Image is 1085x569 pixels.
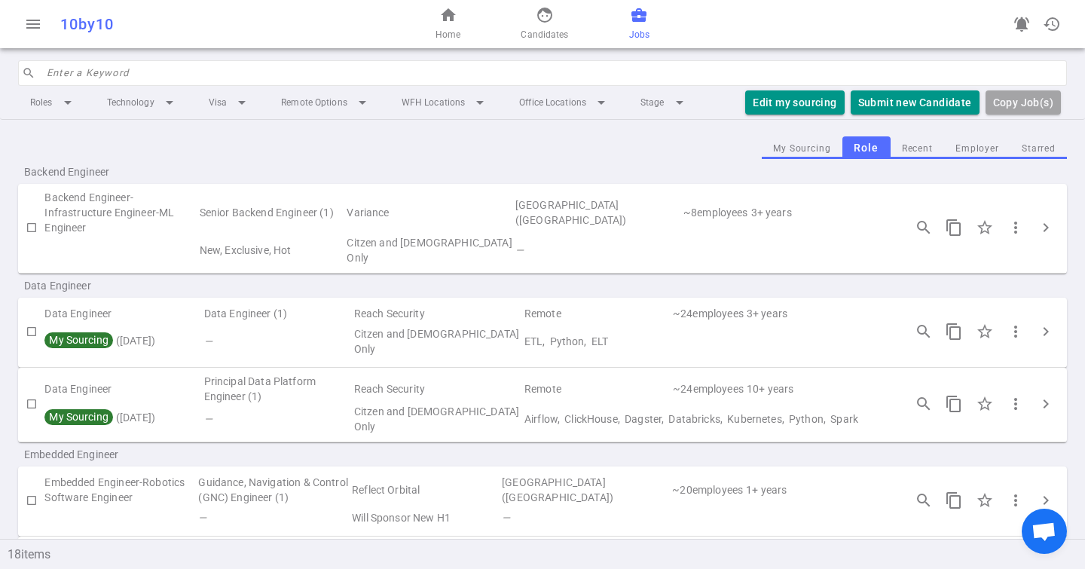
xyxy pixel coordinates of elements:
button: Submit new Candidate [851,90,980,115]
td: Experience [745,374,891,404]
li: Office Locations [507,89,622,116]
div: Click to Starred [969,485,1001,516]
i: — [502,512,510,524]
span: chevron_right [1037,323,1055,341]
span: Home [436,27,460,42]
button: Click to expand [1031,317,1061,347]
td: Embedded Engineer-Robotics Software Engineer [44,473,197,507]
td: Visa [353,404,523,434]
td: My Sourcing [44,235,197,265]
td: Technical Skills ETL, Python, ELT [523,324,891,359]
button: Role [842,136,891,160]
span: chevron_right [1037,491,1055,509]
div: Click to Starred [969,212,1001,243]
span: search_insights [915,395,933,413]
td: Experience [745,304,891,325]
td: Principal Data Platform Engineer (1) [203,374,353,404]
li: Stage [628,89,701,116]
button: Open menu [18,9,48,39]
span: search_insights [915,323,933,341]
td: Data Engineer [44,374,202,404]
td: 24 | Employee Count [671,374,745,404]
td: 8 | Employee Count [682,190,750,235]
td: 24 | Employee Count [671,304,745,325]
button: expand_less [1067,533,1085,551]
button: Copy this job's short summary. For full job description, use 3 dots -> Copy Long JD [939,389,969,419]
span: more_vert [1007,491,1025,509]
li: Technology [95,89,191,116]
span: ( [DATE] ) [44,411,155,424]
span: Candidates [521,27,568,42]
td: Data Engineer [44,304,202,325]
span: chevron_right [1037,395,1055,413]
button: Click to expand [1031,213,1061,243]
span: content_copy [945,323,963,341]
i: — [515,244,524,256]
button: Copy this job's short summary. For full job description, use 3 dots -> Copy Long JD [939,485,969,515]
span: Backend Engineer [24,164,217,179]
li: Visa [197,89,263,116]
span: content_copy [945,491,963,509]
td: Technical Skills [514,235,891,265]
span: Jobs [629,27,649,42]
div: Click to Starred [969,388,1001,420]
button: Open job engagements details [909,485,939,515]
td: Flags [203,404,353,434]
td: Variance [345,190,513,235]
button: Open job engagements details [909,213,939,243]
a: Open chat [1022,509,1067,554]
button: Click to expand [1031,389,1061,419]
td: Reflect Orbital [350,473,500,507]
i: — [198,512,206,524]
td: Los Angeles (Los Angeles Area) [500,473,671,507]
span: face [536,6,554,24]
button: Employer [944,139,1010,160]
td: Remote [523,304,671,325]
td: Senior Backend Engineer (1) [198,190,346,235]
td: Visa [345,235,513,265]
button: Click to expand [1031,485,1061,515]
td: Guidance, Navigation & Control (GNC) Engineer (1) [197,473,350,507]
button: Copy this job's short summary. For full job description, use 3 dots -> Copy Long JD [939,213,969,243]
span: content_copy [945,395,963,413]
span: ( [DATE] ) [44,335,155,347]
td: Check to Select for Matching [18,473,44,528]
span: history [1043,15,1061,33]
li: WFH Locations [390,89,501,116]
span: Embedded Engineer [24,447,217,462]
button: My Sourcing [762,139,842,160]
li: Remote Options [269,89,384,116]
td: Backend Engineer-Infrastructure Engineer-ML Engineer [44,190,197,235]
span: search_insights [915,219,933,237]
a: Home [436,6,460,42]
td: 20 | Employee Count [671,473,744,507]
div: Click to Starred [969,316,1001,347]
button: Open history [1037,9,1067,39]
td: Reach Security [353,304,523,325]
td: Technical Skills [500,507,891,528]
td: Reach Security [353,374,523,404]
i: — [204,335,212,347]
span: notifications_active [1013,15,1031,33]
a: Go to see announcements [1007,9,1037,39]
td: My Sourcing [44,404,202,434]
span: Data Engineer [24,278,217,293]
li: Roles [18,89,89,116]
button: Copy this job's short summary. For full job description, use 3 dots -> Copy Long JD [939,317,969,347]
span: My Sourcing [47,411,110,423]
span: more_vert [1007,323,1025,341]
a: Jobs [629,6,649,42]
span: My Sourcing [47,334,110,346]
span: search [22,66,35,80]
td: Remote [523,374,671,404]
i: — [204,413,212,425]
td: My Sourcing [44,324,202,359]
td: Flags [198,235,346,265]
td: Visa [353,324,523,359]
td: Check to Select for Matching [18,374,44,434]
td: San Francisco (San Francisco Bay Area) [514,190,682,235]
td: Check to Select for Matching [18,304,44,359]
td: Experience [744,473,891,507]
td: Check to Select for Matching [18,190,44,265]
